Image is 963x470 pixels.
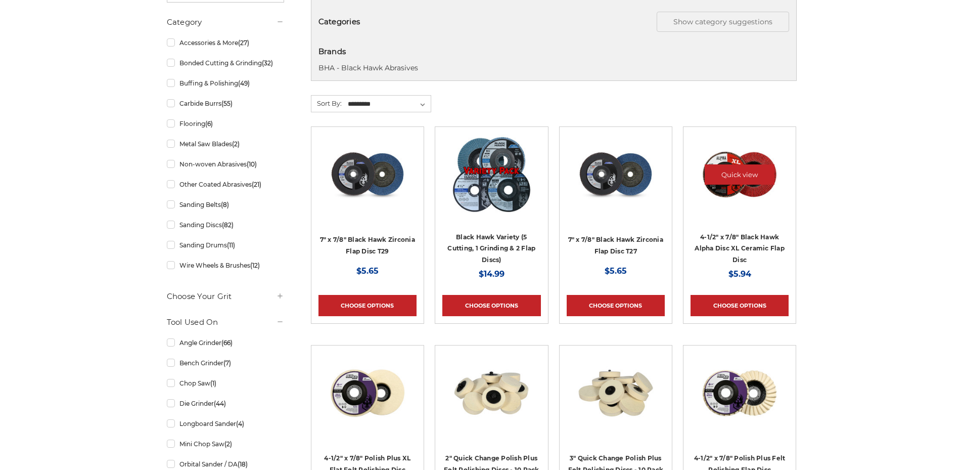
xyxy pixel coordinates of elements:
[451,134,532,215] img: Black Hawk Variety (5 Cutting, 1 Grinding & 2 Flap Discs)
[238,39,249,47] span: (27)
[167,374,284,392] a: Chop Saw(1)
[451,353,532,434] img: 2" Roloc Polishing Felt Discs
[167,16,284,28] h5: Category
[167,115,284,133] a: Flooring(6)
[167,155,284,173] a: Non-woven Abrasives(10)
[262,59,273,67] span: (32)
[210,379,216,387] span: (1)
[728,269,751,279] span: $5.94
[691,353,789,451] a: buffing and polishing felt flap disc
[167,290,284,303] h5: Choose Your Grit
[167,176,284,193] a: Other Coated Abrasives(21)
[575,134,656,215] img: 7 inch Zirconia flap disc
[167,196,284,213] a: Sanding Belts(8)
[167,236,284,254] a: Sanding Drums(11)
[327,353,408,434] img: 4.5 inch extra thick felt disc
[205,120,213,127] span: (6)
[695,233,785,264] a: 4-1/2" x 7/8" Black Hawk Alpha Disc XL Ceramic Flap Disc
[227,241,235,249] span: (11)
[232,140,240,148] span: (2)
[575,353,656,434] img: 3 inch polishing felt roloc discs
[318,295,417,316] a: Choose Options
[167,435,284,453] a: Mini Chop Saw(2)
[214,400,226,407] span: (44)
[605,266,627,276] span: $5.65
[346,97,431,112] select: Sort By:
[221,100,233,107] span: (55)
[318,63,418,72] a: BHA - Black Hawk Abrasives
[327,134,408,215] img: 7" x 7/8" Black Hawk Zirconia Flap Disc T29
[568,236,663,255] a: 7" x 7/8" Black Hawk Zirconia Flap Disc T27
[250,262,260,269] span: (12)
[167,74,284,92] a: Buffing & Polishing(49)
[311,96,342,111] label: Sort By:
[167,216,284,234] a: Sanding Discs(82)
[247,160,257,168] span: (10)
[221,339,233,347] span: (66)
[699,134,780,215] img: 4.5" BHA Alpha Disc
[252,181,261,188] span: (21)
[167,95,284,112] a: Carbide Burrs(55)
[238,79,250,87] span: (49)
[567,134,665,232] a: 7 inch Zirconia flap disc
[442,295,540,316] a: Choose Options
[318,12,789,32] h5: Categories
[447,233,535,264] a: Black Hawk Variety (5 Cutting, 1 Grinding & 2 Flap Discs)
[236,420,244,428] span: (4)
[691,295,789,316] a: Choose Options
[221,201,229,208] span: (8)
[699,353,780,434] img: buffing and polishing felt flap disc
[479,269,505,279] span: $14.99
[167,257,284,274] a: Wire Wheels & Brushes(12)
[238,460,248,468] span: (18)
[567,295,665,316] a: Choose Options
[167,135,284,153] a: Metal Saw Blades(2)
[318,134,417,232] a: 7" x 7/8" Black Hawk Zirconia Flap Disc T29
[167,395,284,412] a: Die Grinder(44)
[320,236,415,255] a: 7" x 7/8" Black Hawk Zirconia Flap Disc T29
[167,54,284,72] a: Bonded Cutting & Grinding(32)
[356,266,379,276] span: $5.65
[223,359,231,367] span: (7)
[442,353,540,451] a: 2" Roloc Polishing Felt Discs
[691,134,789,232] a: 4.5" BHA Alpha Disc
[567,353,665,451] a: 3 inch polishing felt roloc discs
[167,334,284,352] a: Angle Grinder(66)
[318,46,789,58] h5: Brands
[442,134,540,232] a: Black Hawk Variety (5 Cutting, 1 Grinding & 2 Flap Discs)
[222,221,234,229] span: (82)
[657,12,789,32] button: Show category suggestions
[224,440,232,448] span: (2)
[167,316,284,328] h5: Tool Used On
[705,164,774,185] a: Quick view
[167,415,284,433] a: Longboard Sander(4)
[167,34,284,52] a: Accessories & More(27)
[318,353,417,451] a: 4.5 inch extra thick felt disc
[167,354,284,372] a: Bench Grinder(7)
